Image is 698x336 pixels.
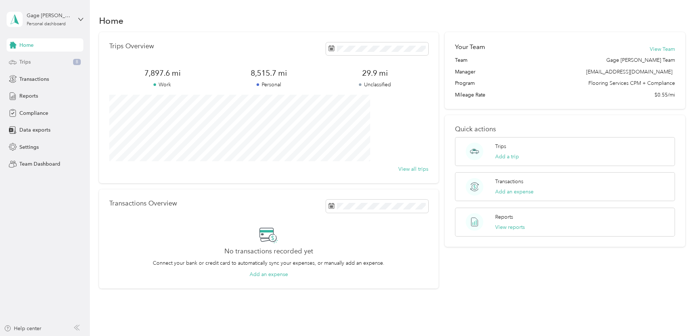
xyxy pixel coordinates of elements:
[19,126,50,134] span: Data exports
[455,125,675,133] p: Quick actions
[73,59,81,65] span: 8
[224,248,313,255] h2: No transactions recorded yet
[216,81,322,88] p: Personal
[19,41,34,49] span: Home
[153,259,384,267] p: Connect your bank or credit card to automatically sync your expenses, or manually add an expense.
[19,109,48,117] span: Compliance
[455,68,475,76] span: Manager
[27,22,66,26] div: Personal dashboard
[4,325,41,332] button: Help center
[322,81,428,88] p: Unclassified
[455,42,485,52] h2: Your Team
[19,160,60,168] span: Team Dashboard
[109,200,177,207] p: Transactions Overview
[495,153,519,161] button: Add a trip
[19,143,39,151] span: Settings
[586,69,672,75] span: [EMAIL_ADDRESS][DOMAIN_NAME]
[19,75,49,83] span: Transactions
[322,68,428,78] span: 29.9 mi
[109,81,216,88] p: Work
[27,12,72,19] div: Gage [PERSON_NAME]
[455,56,467,64] span: Team
[495,188,534,196] button: Add an expense
[655,91,675,99] span: $0.55/mi
[650,45,675,53] button: View Team
[398,165,428,173] button: View all trips
[455,79,475,87] span: Program
[99,17,124,24] h1: Home
[216,68,322,78] span: 8,515.7 mi
[495,143,506,150] p: Trips
[109,42,154,50] p: Trips Overview
[109,68,216,78] span: 7,897.6 mi
[606,56,675,64] span: Gage [PERSON_NAME] Team
[19,92,38,100] span: Reports
[250,271,288,278] button: Add an expense
[495,178,523,185] p: Transactions
[19,58,31,66] span: Trips
[657,295,698,336] iframe: Everlance-gr Chat Button Frame
[495,223,525,231] button: View reports
[455,91,485,99] span: Mileage Rate
[588,79,675,87] span: Flooring Services CPM + Compliance
[495,213,513,221] p: Reports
